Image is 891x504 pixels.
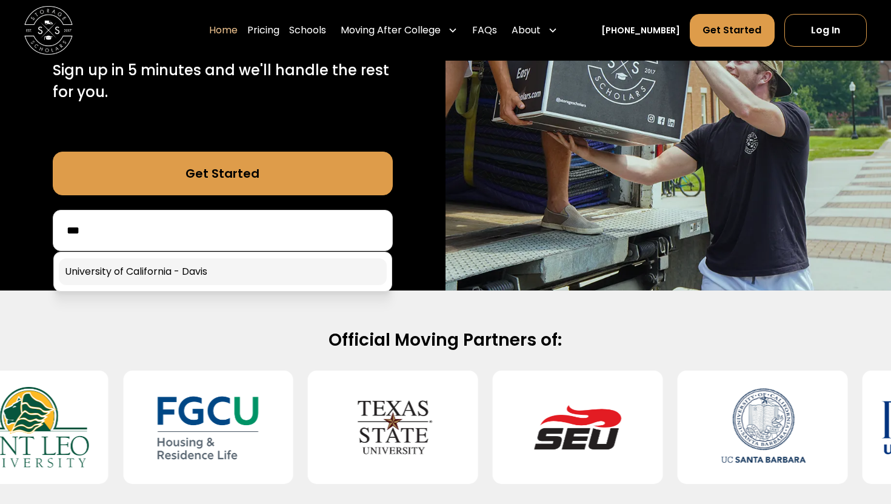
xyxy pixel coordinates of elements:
[327,380,459,474] img: Texas State University
[24,6,73,55] img: Storage Scholars main logo
[690,14,774,47] a: Get Started
[601,24,680,37] a: [PHONE_NUMBER]
[56,329,834,352] h2: Official Moving Partners of:
[336,13,462,47] div: Moving After College
[247,13,279,47] a: Pricing
[142,380,274,474] img: Florida Gulf Coast University
[53,152,393,195] a: Get Started
[507,13,562,47] div: About
[784,14,867,47] a: Log In
[472,13,497,47] a: FAQs
[696,380,828,474] img: University of California-Santa Barbara (UCSB)
[512,380,644,474] img: Southeastern University
[209,13,238,47] a: Home
[24,6,73,55] a: home
[341,23,441,38] div: Moving After College
[512,23,541,38] div: About
[53,59,393,103] p: Sign up in 5 minutes and we'll handle the rest for you.
[289,13,326,47] a: Schools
